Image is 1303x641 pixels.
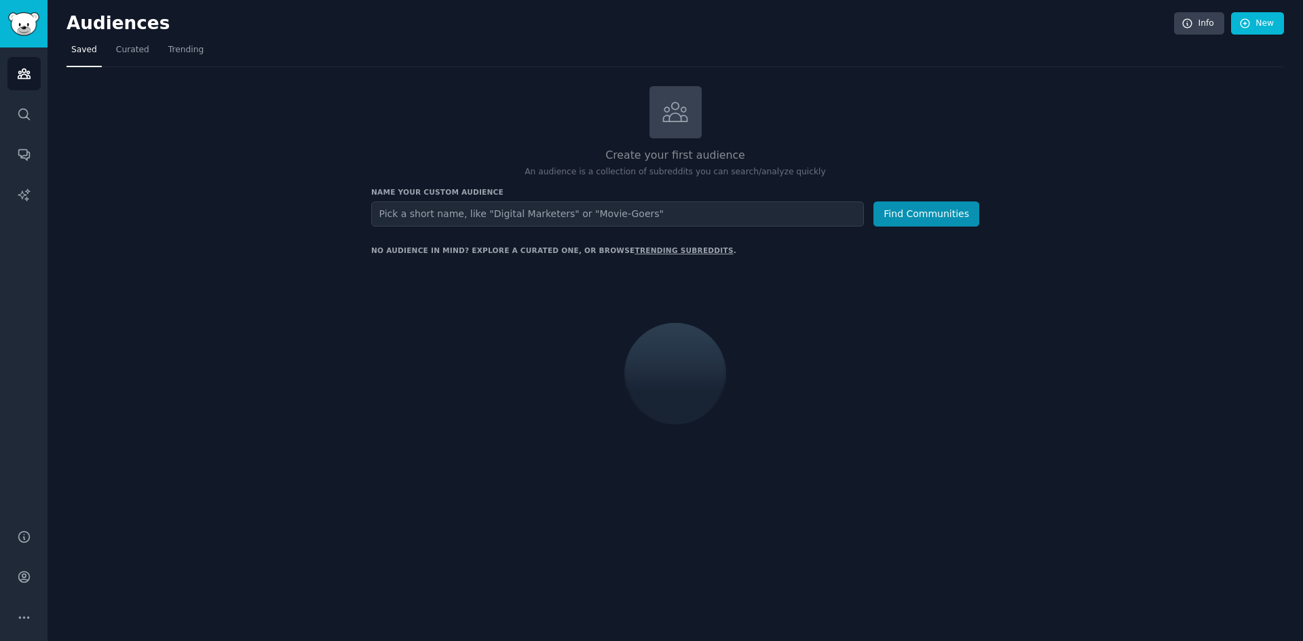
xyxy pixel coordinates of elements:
[116,44,149,56] span: Curated
[1231,12,1284,35] a: New
[67,13,1174,35] h2: Audiences
[111,39,154,67] a: Curated
[873,201,979,227] button: Find Communities
[8,12,39,36] img: GummySearch logo
[371,201,864,227] input: Pick a short name, like "Digital Marketers" or "Movie-Goers"
[635,246,733,254] a: trending subreddits
[371,166,979,178] p: An audience is a collection of subreddits you can search/analyze quickly
[168,44,204,56] span: Trending
[371,246,736,255] div: No audience in mind? Explore a curated one, or browse .
[164,39,208,67] a: Trending
[67,39,102,67] a: Saved
[371,147,979,164] h2: Create your first audience
[1174,12,1224,35] a: Info
[71,44,97,56] span: Saved
[371,187,979,197] h3: Name your custom audience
